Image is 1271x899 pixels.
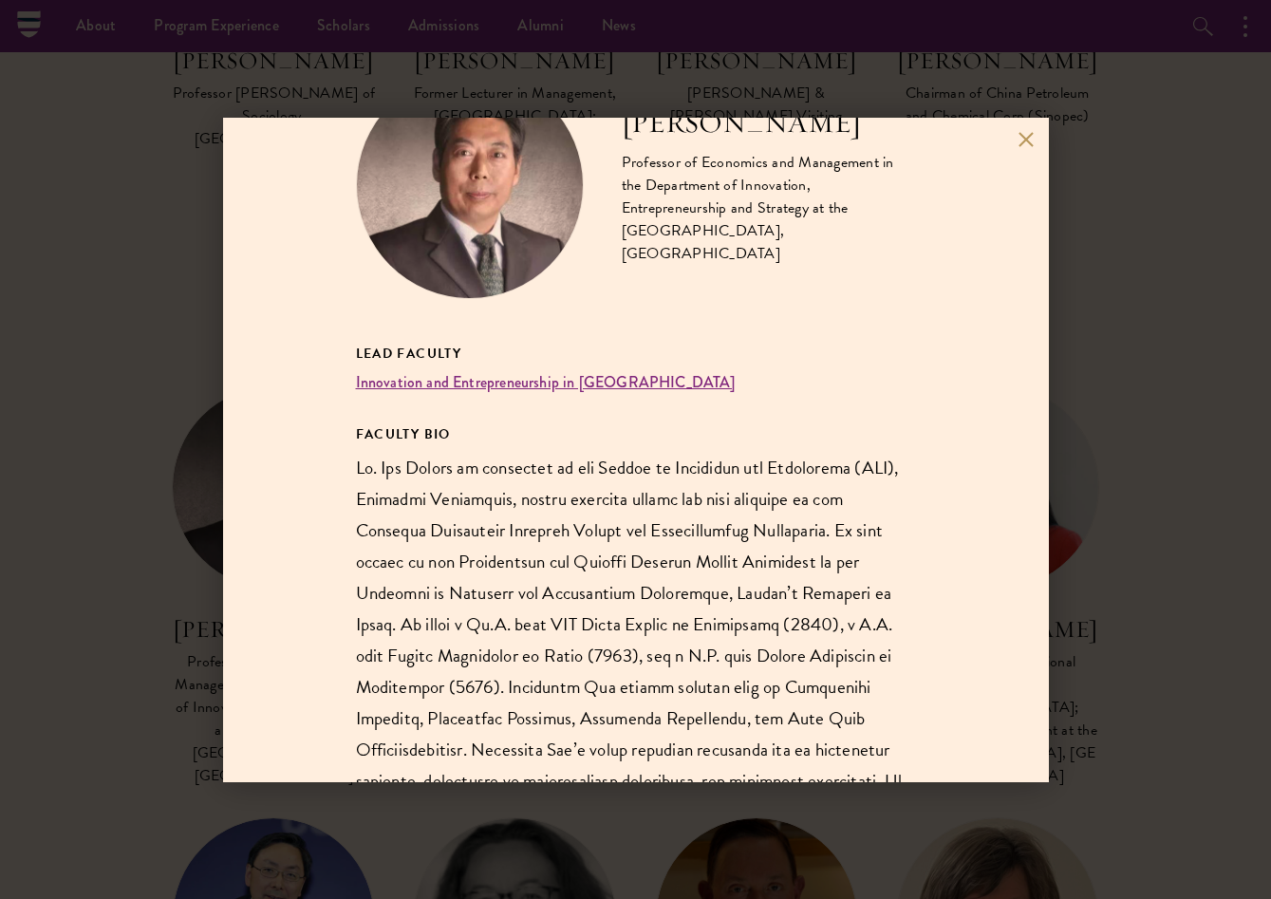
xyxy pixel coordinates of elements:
[356,371,736,393] a: Innovation and Entrepreneurship in [GEOGRAPHIC_DATA]
[622,104,916,142] h2: [PERSON_NAME]
[356,422,916,446] h5: FACULTY BIO
[622,151,916,265] div: Professor of Economics and Management in the Department of Innovation, Entrepreneurship and Strat...
[356,342,916,365] h5: Lead Faculty
[356,71,584,299] img: Gao Xudong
